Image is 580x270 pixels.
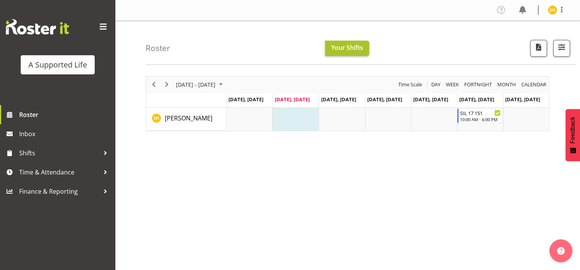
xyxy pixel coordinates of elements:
[445,80,460,89] button: Timeline Week
[173,77,227,93] div: August 25 - 31, 2025
[228,96,263,103] span: [DATE], [DATE]
[6,19,69,35] img: Rosterit website logo
[430,80,441,89] span: Day
[175,80,216,89] span: [DATE] - [DATE]
[460,109,501,117] div: SIL 17 151
[160,77,173,93] div: next period
[397,80,424,89] button: Time Scale
[321,96,356,103] span: [DATE], [DATE]
[165,114,212,123] a: [PERSON_NAME]
[275,96,310,103] span: [DATE], [DATE]
[505,96,540,103] span: [DATE], [DATE]
[367,96,402,103] span: [DATE], [DATE]
[146,44,170,53] h4: Roster
[430,80,442,89] button: Timeline Day
[19,186,100,197] span: Finance & Reporting
[165,114,212,122] span: [PERSON_NAME]
[19,128,111,140] span: Inbox
[19,166,100,178] span: Time & Attendance
[520,80,548,89] button: Month
[548,5,557,15] img: skylah-hansen11487.jpg
[521,80,547,89] span: calendar
[553,40,570,57] button: Filter Shifts
[445,80,460,89] span: Week
[398,80,423,89] span: Time Scale
[146,108,227,131] td: Skylah Hansen resource
[19,147,100,159] span: Shifts
[463,80,493,89] button: Fortnight
[325,41,369,56] button: Your Shifts
[19,109,111,120] span: Roster
[175,80,226,89] button: August 2025
[569,117,576,143] span: Feedback
[557,247,565,255] img: help-xxl-2.png
[565,109,580,161] button: Feedback - Show survey
[146,76,549,131] div: Timeline Week of August 26, 2025
[460,116,501,122] div: 10:00 AM - 6:00 PM
[227,108,549,131] table: Timeline Week of August 26, 2025
[28,59,87,71] div: A Supported Life
[457,109,503,123] div: Skylah Hansen"s event - SIL 17 151 Begin From Saturday, August 30, 2025 at 10:00:00 AM GMT+12:00 ...
[413,96,448,103] span: [DATE], [DATE]
[496,80,518,89] button: Timeline Month
[331,43,363,52] span: Your Shifts
[459,96,494,103] span: [DATE], [DATE]
[149,80,159,89] button: Previous
[463,80,493,89] span: Fortnight
[147,77,160,93] div: previous period
[162,80,172,89] button: Next
[530,40,547,57] button: Download a PDF of the roster according to the set date range.
[496,80,517,89] span: Month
